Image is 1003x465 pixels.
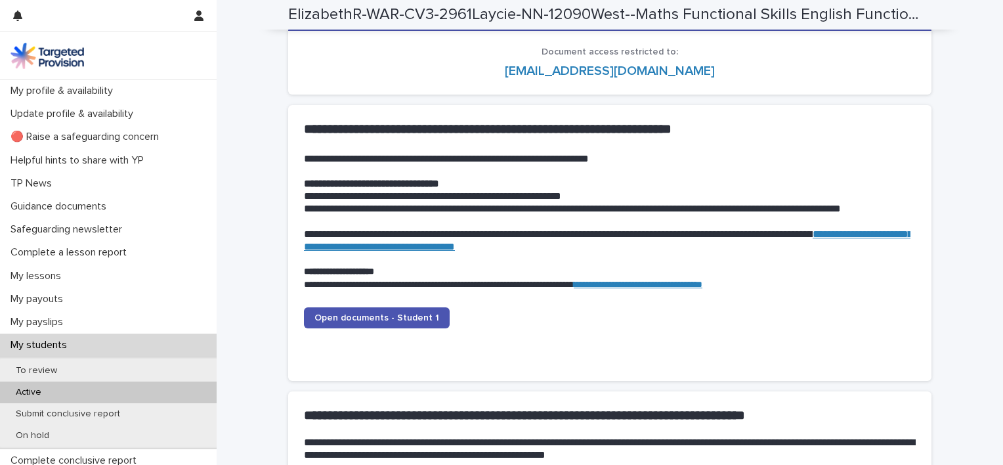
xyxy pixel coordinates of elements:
a: [EMAIL_ADDRESS][DOMAIN_NAME] [505,64,715,77]
p: Safeguarding newsletter [5,223,133,236]
p: My lessons [5,270,72,282]
p: To review [5,365,68,376]
p: My payouts [5,293,74,305]
a: Open documents - Student 1 [304,307,450,328]
p: Guidance documents [5,200,117,213]
p: TP News [5,177,62,190]
h2: ElizabethR-WAR-CV3-2961Laycie-NN-12090West--Maths Functional Skills English Functional Skills-16404 [288,5,926,24]
p: Active [5,387,52,398]
img: M5nRWzHhSzIhMunXDL62 [11,43,84,69]
p: Update profile & availability [5,108,144,120]
p: 🔴 Raise a safeguarding concern [5,131,169,143]
p: Complete a lesson report [5,246,137,259]
p: Helpful hints to share with YP [5,154,154,167]
p: Submit conclusive report [5,409,131,420]
span: Document access restricted to: [542,47,678,56]
p: My payslips [5,316,74,328]
p: My profile & availability [5,85,123,97]
p: My students [5,339,77,351]
span: Open documents - Student 1 [314,313,439,322]
p: On hold [5,430,60,441]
